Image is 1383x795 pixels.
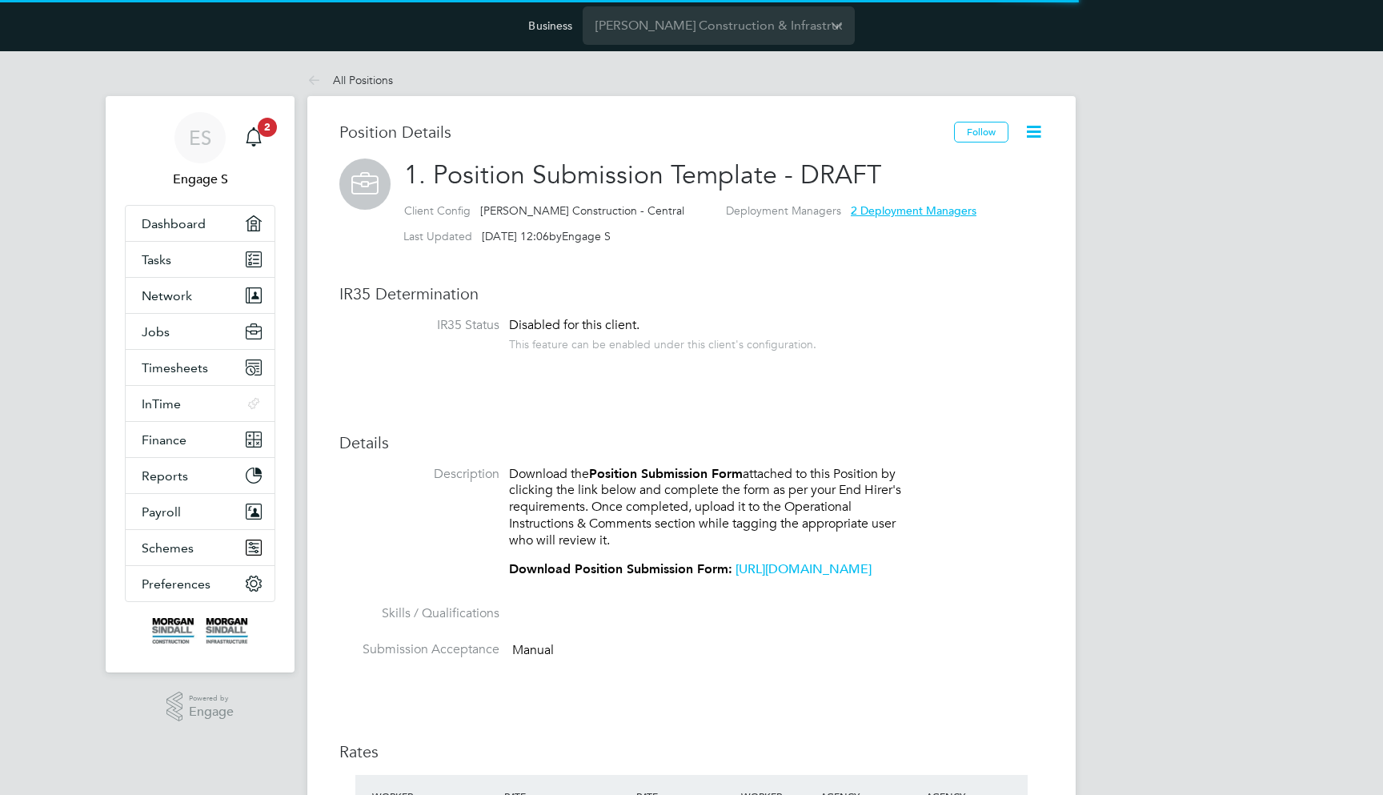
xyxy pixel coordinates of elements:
span: 1. Position Submission Template - DRAFT [404,159,881,191]
span: ES [189,127,211,148]
span: 2 [258,118,277,137]
h3: Position Details [339,122,954,143]
label: Client Config [404,203,471,218]
img: morgansindall-logo-retina.png [152,618,248,644]
span: Dashboard [142,216,206,231]
span: Payroll [142,504,181,520]
a: Powered byEngage [166,692,235,722]
button: Follow [954,122,1008,143]
span: Schemes [142,540,194,556]
p: Download the attached to this Position by clicking the link below and complete the form as per yo... [509,466,909,549]
label: Description [339,466,499,483]
button: Preferences [126,566,275,601]
span: Engage S [125,170,275,189]
span: Engage S [562,229,611,243]
span: [DATE] 12:06 [482,229,549,243]
button: Timesheets [126,350,275,385]
strong: Download Position Submission Form: [509,561,732,576]
a: ESEngage S [125,112,275,189]
label: Last Updated [403,229,472,243]
span: Disabled for this client. [509,317,639,333]
button: Schemes [126,530,275,565]
label: Skills / Qualifications [339,605,499,622]
span: Finance [142,432,186,448]
span: InTime [142,396,181,412]
label: Deployment Managers [726,203,841,218]
span: Powered by [189,692,234,705]
button: Reports [126,458,275,493]
h3: Details [339,432,1044,453]
a: Dashboard [126,206,275,241]
button: Finance [126,422,275,457]
div: by [403,229,611,243]
label: Business [528,18,572,33]
label: IR35 Status [339,317,499,334]
a: Go to home page [125,618,275,644]
a: Tasks [126,242,275,277]
a: All Positions [307,73,393,87]
button: InTime [126,386,275,421]
button: Network [126,278,275,313]
div: This feature can be enabled under this client's configuration. [509,333,816,351]
label: Submission Acceptance [339,641,499,658]
h3: IR35 Determination [339,283,1044,304]
span: Jobs [142,324,170,339]
span: [PERSON_NAME] Construction - Central [480,203,684,218]
nav: Main navigation [106,96,295,673]
h3: Rates [339,741,1044,762]
a: 2 [238,112,270,163]
span: 2 Deployment Managers [851,203,976,218]
button: Payroll [126,494,275,529]
strong: Position Submission Form [589,466,743,481]
span: Tasks [142,252,171,267]
span: Engage [189,705,234,719]
button: Jobs [126,314,275,349]
span: Manual [512,642,554,658]
a: [URL][DOMAIN_NAME] [736,561,872,577]
span: Preferences [142,576,210,592]
span: Timesheets [142,360,208,375]
span: Reports [142,468,188,484]
span: Network [142,288,192,303]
